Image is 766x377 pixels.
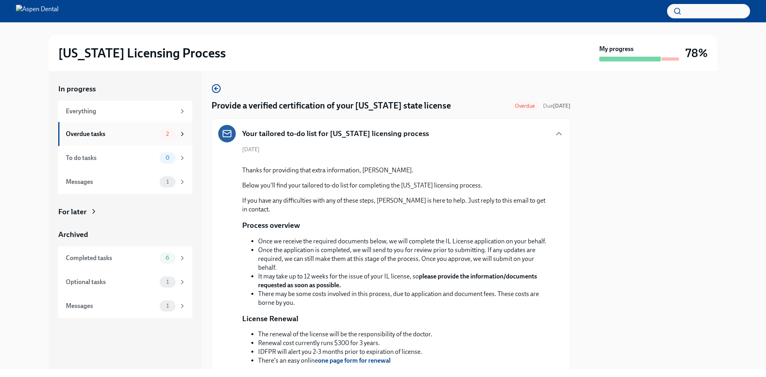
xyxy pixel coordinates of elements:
[66,302,156,310] div: Messages
[211,100,451,112] h4: Provide a verified certification of your [US_STATE] state license
[258,290,551,307] li: There may be some costs involved in this process, due to application and document fees. These cos...
[58,207,87,217] div: For later
[58,45,226,61] h2: [US_STATE] Licensing Process
[162,303,174,309] span: 1
[66,254,156,263] div: Completed tasks
[242,181,551,190] p: Below you'll find your tailored to-do list for completing the [US_STATE] licensing process.
[258,330,432,339] li: The renewal of the license will be the responsibility of the doctor.
[258,272,551,290] li: It may take up to 12 weeks for the issue of your IL license, so
[66,107,176,116] div: Everything
[242,146,260,153] span: [DATE]
[161,131,174,137] span: 2
[242,220,300,231] p: Process overview
[161,255,174,261] span: 6
[58,294,192,318] a: Messages1
[258,347,432,356] li: IDFPR will alert you 2-3 months prior to expiration of license.
[543,102,571,110] span: August 1st, 2025 10:00
[318,357,391,364] a: one page form for renewal
[258,246,551,272] li: Once the application is completed, we will send to you for review prior to submitting. If any upd...
[58,101,192,122] a: Everything
[66,178,156,186] div: Messages
[66,278,156,286] div: Optional tasks
[58,122,192,146] a: Overdue tasks2
[685,46,708,60] h3: 78%
[161,155,174,161] span: 0
[58,229,192,240] a: Archived
[258,356,432,365] li: There's an easy online
[66,154,156,162] div: To do tasks
[242,128,429,139] h5: Your tailored to-do list for [US_STATE] licensing process
[543,103,571,109] span: Due
[58,270,192,294] a: Optional tasks1
[258,339,432,347] li: Renewal cost currently runs $300 for 3 years.
[58,170,192,194] a: Messages1
[58,207,192,217] a: For later
[162,179,174,185] span: 1
[58,146,192,170] a: To do tasks0
[162,279,174,285] span: 1
[599,45,634,53] strong: My progress
[258,272,537,289] strong: please provide the information/documents requested as soon as possible.
[242,314,298,324] p: License Renewal
[242,196,551,214] p: If you have any difficulties with any of these steps, [PERSON_NAME] is here to help. Just reply t...
[58,84,192,94] a: In progress
[66,130,156,138] div: Overdue tasks
[553,103,571,109] strong: [DATE]
[510,103,540,109] span: Overdue
[58,246,192,270] a: Completed tasks6
[258,237,551,246] li: Once we receive the required documents below, we will complete the IL License application on your...
[16,5,59,18] img: Aspen Dental
[242,166,551,175] p: Thanks for providing that extra information, [PERSON_NAME].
